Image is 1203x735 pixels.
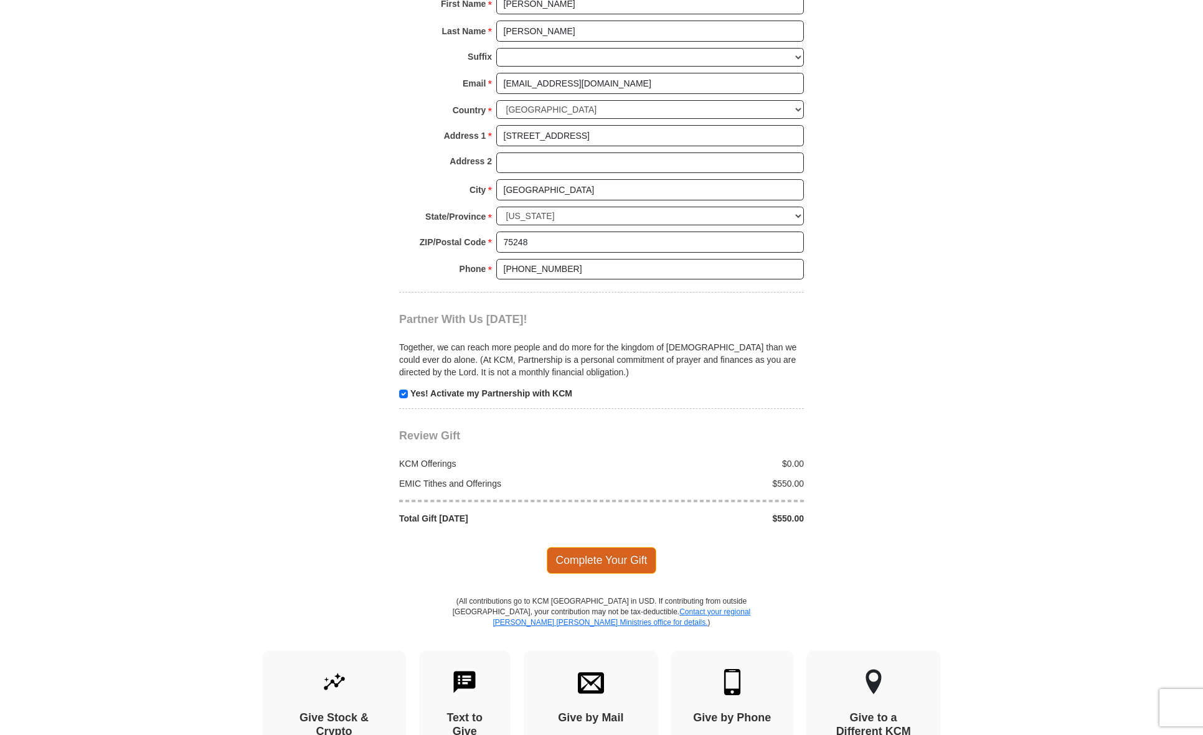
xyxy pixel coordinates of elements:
[460,260,486,278] strong: Phone
[601,457,811,470] div: $0.00
[444,127,486,144] strong: Address 1
[393,512,602,525] div: Total Gift [DATE]
[693,711,771,725] h4: Give by Phone
[321,669,347,695] img: give-by-stock.svg
[601,477,811,490] div: $550.00
[393,477,602,490] div: EMIC Tithes and Offerings
[601,512,811,525] div: $550.00
[468,48,492,65] strong: Suffix
[493,607,750,627] a: Contact your regional [PERSON_NAME] [PERSON_NAME] Ministries office for details.
[399,313,527,325] span: Partner With Us [DATE]!
[452,596,751,650] p: (All contributions go to KCM [GEOGRAPHIC_DATA] in USD. If contributing from outside [GEOGRAPHIC_D...
[425,208,486,225] strong: State/Province
[719,669,745,695] img: mobile.svg
[469,181,486,199] strong: City
[399,341,804,378] p: Together, we can reach more people and do more for the kingdom of [DEMOGRAPHIC_DATA] than we coul...
[451,669,478,695] img: text-to-give.svg
[463,75,486,92] strong: Email
[420,233,486,251] strong: ZIP/Postal Code
[410,388,572,398] strong: Yes! Activate my Partnership with KCM
[545,711,636,725] h4: Give by Mail
[450,152,492,170] strong: Address 2
[442,22,486,40] strong: Last Name
[578,669,604,695] img: envelope.svg
[865,669,882,695] img: other-region
[453,101,486,119] strong: Country
[393,457,602,470] div: KCM Offerings
[547,547,657,573] span: Complete Your Gift
[399,429,460,442] span: Review Gift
